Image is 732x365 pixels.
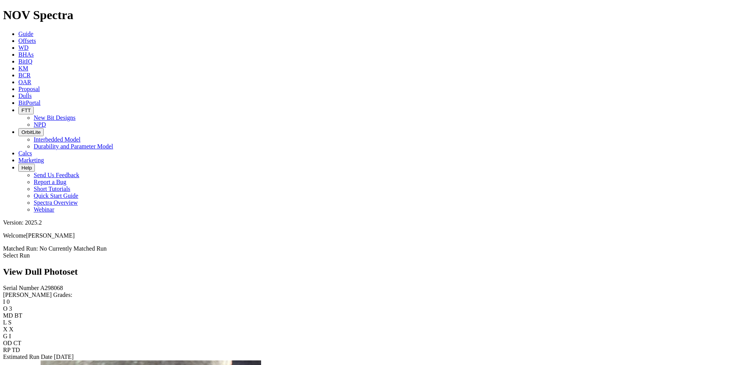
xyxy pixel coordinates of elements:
a: Guide [18,31,33,37]
button: Help [18,164,35,172]
label: X [3,326,8,332]
a: Marketing [18,157,44,163]
a: Short Tutorials [34,186,70,192]
a: Spectra Overview [34,199,78,206]
a: New Bit Designs [34,114,75,121]
label: MD [3,312,13,319]
a: BHAs [18,51,34,58]
span: CT [13,340,21,346]
a: NPD [34,121,46,128]
label: Serial Number [3,285,39,291]
a: KM [18,65,28,72]
h1: NOV Spectra [3,8,729,22]
span: BT [15,312,22,319]
a: Calcs [18,150,32,156]
a: WD [18,44,29,51]
span: A298068 [40,285,63,291]
a: Offsets [18,37,36,44]
span: I [9,333,11,339]
div: [PERSON_NAME] Grades: [3,292,729,298]
a: Quick Start Guide [34,192,78,199]
span: Matched Run: [3,245,38,252]
a: OAR [18,79,31,85]
label: RP [3,347,10,353]
span: [PERSON_NAME] [26,232,75,239]
label: I [3,298,5,305]
label: O [3,305,8,312]
a: Webinar [34,206,54,213]
span: 3 [9,305,12,312]
a: Durability and Parameter Model [34,143,113,150]
button: FTT [18,106,34,114]
span: FTT [21,108,31,113]
label: OD [3,340,12,346]
div: Version: 2025.2 [3,219,729,226]
label: L [3,319,7,326]
a: Report a Bug [34,179,66,185]
a: Dulls [18,93,32,99]
a: BitPortal [18,99,41,106]
span: 0 [7,298,10,305]
a: Select Run [3,252,30,259]
label: Estimated Run Date [3,354,52,360]
span: No Currently Matched Run [39,245,107,252]
span: Help [21,165,32,171]
label: G [3,333,8,339]
a: Proposal [18,86,40,92]
a: BCR [18,72,31,78]
span: [DATE] [54,354,74,360]
p: Welcome [3,232,729,239]
a: Send Us Feedback [34,172,79,178]
a: BitIQ [18,58,32,65]
a: Interbedded Model [34,136,80,143]
span: OrbitLite [21,129,41,135]
button: OrbitLite [18,128,44,136]
h2: View Dull Photoset [3,267,729,277]
span: TD [12,347,20,353]
span: X [9,326,14,332]
span: S [8,319,11,326]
